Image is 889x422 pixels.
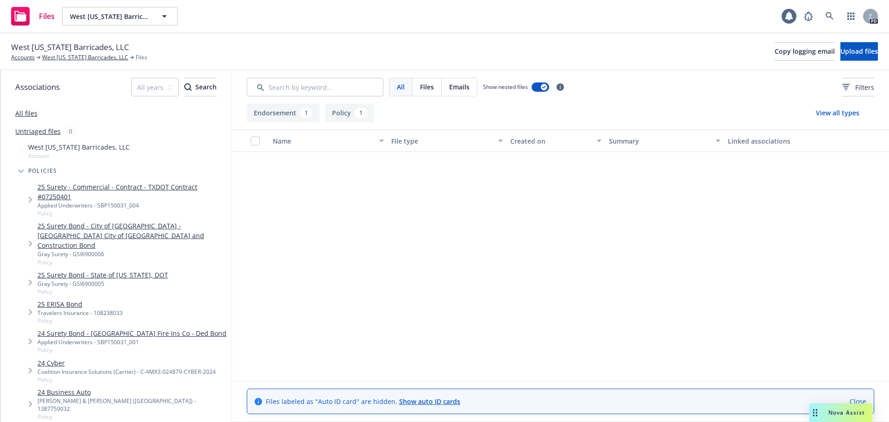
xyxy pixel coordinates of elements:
[38,358,216,368] a: 24 Cyber
[269,130,388,152] button: Name
[15,109,38,118] a: All files
[38,202,228,209] div: Applied Underwriters - SBP150031_004
[420,82,434,92] span: Files
[62,7,178,25] button: West [US_STATE] Barricades, LLC
[28,168,57,174] span: Policies
[266,397,460,406] span: Files labeled as "Auto ID card" are hidden.
[809,403,821,422] div: Drag to move
[15,81,60,93] span: Associations
[809,403,872,422] button: Nova Assist
[38,346,226,354] span: Policy
[842,78,874,96] button: Filters
[801,104,874,122] button: View all types
[728,136,839,146] div: Linked associations
[38,387,228,397] a: 24 Business Auto
[11,41,129,53] span: West [US_STATE] Barricades, LLC
[300,108,313,118] div: 1
[449,82,470,92] span: Emails
[820,7,839,25] a: Search
[38,397,228,413] div: [PERSON_NAME] & [PERSON_NAME] ([GEOGRAPHIC_DATA]) - 1387759032
[64,126,77,137] div: 0
[38,299,123,309] a: 25 ERISA Bond
[184,83,192,91] svg: Search
[70,12,150,21] span: West [US_STATE] Barricades, LLC
[39,13,55,20] span: Files
[42,53,128,62] a: West [US_STATE] Barricades, LLC
[136,53,147,62] span: Files
[605,130,724,152] button: Summary
[38,258,228,266] span: Policy
[724,130,843,152] button: Linked associations
[184,78,217,96] button: SearchSearch
[28,142,130,152] span: West [US_STATE] Barricades, LLC
[507,130,606,152] button: Created on
[247,78,383,96] input: Search by keyword...
[250,136,260,145] input: Select all
[799,7,818,25] a: Report a Bug
[38,317,123,325] span: Policy
[775,42,835,61] button: Copy logging email
[38,280,168,288] div: Gray Surety - GSI6900005
[842,7,860,25] a: Switch app
[609,136,710,146] div: Summary
[273,136,374,146] div: Name
[38,250,228,258] div: Gray Surety - GSI6900006
[840,47,878,56] span: Upload files
[483,83,528,91] span: Show nested files
[7,3,58,29] a: Files
[388,130,506,152] button: File type
[38,309,123,317] div: Travelers Insurance - 108238033
[850,397,866,406] a: Close
[38,328,226,338] a: 24 Surety Bond - [GEOGRAPHIC_DATA] Fire Ins Co - Ded Bond
[38,376,216,384] span: Policy
[399,397,460,406] a: Show auto ID cards
[38,221,228,250] a: 25 Surety Bond - City of [GEOGRAPHIC_DATA] - [GEOGRAPHIC_DATA] City of [GEOGRAPHIC_DATA] and Cons...
[510,136,592,146] div: Created on
[775,47,835,56] span: Copy logging email
[38,413,228,421] span: Policy
[38,338,226,346] div: Applied Underwriters - SBP150031_001
[391,136,492,146] div: File type
[38,182,228,202] a: 25 Surety - Commercial - Contract - TXDOT Contract #07250401
[15,126,61,136] a: Untriaged files
[38,270,168,280] a: 25 Surety Bond - State of [US_STATE], DOT
[38,288,168,296] span: Policy
[325,104,374,122] button: Policy
[184,78,217,96] div: Search
[397,82,405,92] span: All
[247,104,319,122] button: Endorsement
[38,209,228,217] span: Policy
[828,409,865,416] span: Nova Assist
[38,368,216,376] div: Coalition Insurance Solutions (Carrier) - C-4MX3-024879-CYBER-2024
[840,42,878,61] button: Upload files
[28,152,130,160] span: Account
[11,53,35,62] a: Accounts
[842,82,874,92] span: Filters
[355,108,367,118] div: 1
[855,82,874,92] span: Filters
